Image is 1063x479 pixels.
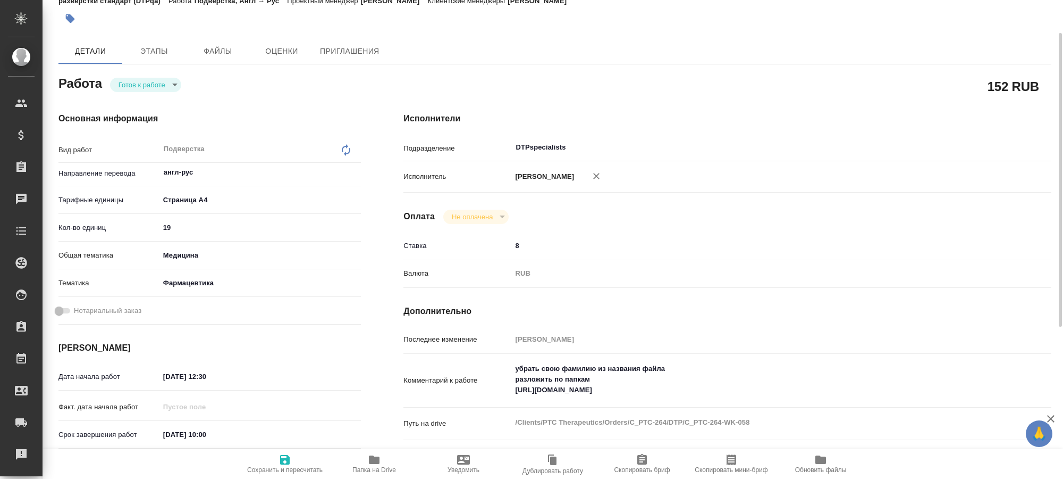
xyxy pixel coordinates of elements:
[110,78,181,92] div: Готов к работе
[58,371,159,382] p: Дата начала работ
[508,449,597,479] button: Дублировать работу
[352,466,396,474] span: Папка на Drive
[58,73,102,92] h2: Работа
[159,427,252,442] input: ✎ Введи что-нибудь
[776,449,865,479] button: Обновить файлы
[129,45,180,58] span: Этапы
[58,222,159,233] p: Кол-во единиц
[991,146,993,148] button: Open
[240,449,330,479] button: Сохранить и пересчитать
[585,164,608,188] button: Удалить исполнителя
[58,7,82,30] button: Добавить тэг
[687,449,776,479] button: Скопировать мини-бриф
[403,210,435,223] h4: Оплата
[511,360,997,399] textarea: убрать свою фамилию из названия файла разложить по папкам [URL][DOMAIN_NAME]
[403,334,511,345] p: Последнее изменение
[403,375,511,386] p: Комментарий к работе
[403,171,511,182] p: Исполнитель
[58,195,159,205] p: Тарифные единицы
[159,369,252,384] input: ✎ Введи что-нибудь
[115,80,168,89] button: Готов к работе
[65,45,116,58] span: Детали
[403,268,511,279] p: Валюта
[58,402,159,412] p: Факт. дата начала работ
[58,342,361,354] h4: [PERSON_NAME]
[448,466,479,474] span: Уведомить
[1030,423,1048,445] span: 🙏
[403,143,511,154] p: Подразделение
[795,466,847,474] span: Обновить файлы
[403,305,1051,318] h4: Дополнительно
[597,449,687,479] button: Скопировать бриф
[159,274,361,292] div: Фармацевтика
[443,210,509,224] div: Готов к работе
[159,246,361,265] div: Медицина
[330,449,419,479] button: Папка на Drive
[511,332,997,347] input: Пустое поле
[614,466,670,474] span: Скопировать бриф
[192,45,243,58] span: Файлы
[159,399,252,415] input: Пустое поле
[419,449,508,479] button: Уведомить
[522,467,583,475] span: Дублировать работу
[256,45,307,58] span: Оценки
[403,112,1051,125] h4: Исполнители
[511,414,997,432] textarea: /Clients/PTC Therapeutics/Orders/C_PTC-264/DTP/C_PTC-264-WK-058
[247,466,323,474] span: Сохранить и пересчитать
[355,171,357,174] button: Open
[159,220,361,235] input: ✎ Введи что-нибудь
[58,250,159,261] p: Общая тематика
[403,241,511,251] p: Ставка
[320,45,379,58] span: Приглашения
[1026,420,1052,447] button: 🙏
[74,305,141,316] span: Нотариальный заказ
[511,238,997,253] input: ✎ Введи что-нибудь
[449,212,496,221] button: Не оплачена
[511,265,997,283] div: RUB
[58,168,159,179] p: Направление перевода
[695,466,767,474] span: Скопировать мини-бриф
[58,145,159,155] p: Вид работ
[511,171,574,182] p: [PERSON_NAME]
[403,418,511,429] p: Путь на drive
[58,430,159,440] p: Срок завершения работ
[58,112,361,125] h4: Основная информация
[988,77,1039,95] h2: 152 RUB
[159,191,361,209] div: Страница А4
[58,278,159,288] p: Тематика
